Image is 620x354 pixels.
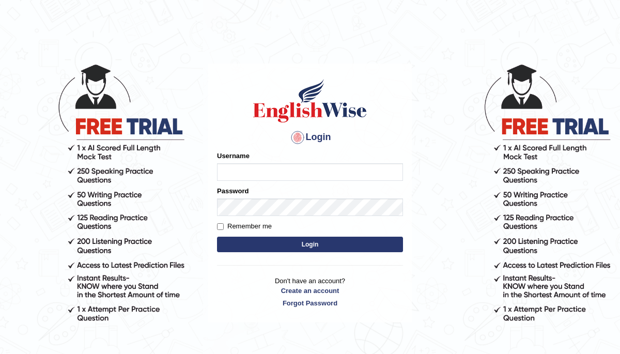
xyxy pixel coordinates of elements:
label: Username [217,151,250,161]
h4: Login [217,129,403,146]
label: Password [217,186,249,196]
button: Login [217,237,403,252]
a: Create an account [217,286,403,296]
a: Forgot Password [217,298,403,308]
label: Remember me [217,221,272,232]
input: Remember me [217,223,224,230]
p: Don't have an account? [217,276,403,308]
img: Logo of English Wise sign in for intelligent practice with AI [251,78,369,124]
